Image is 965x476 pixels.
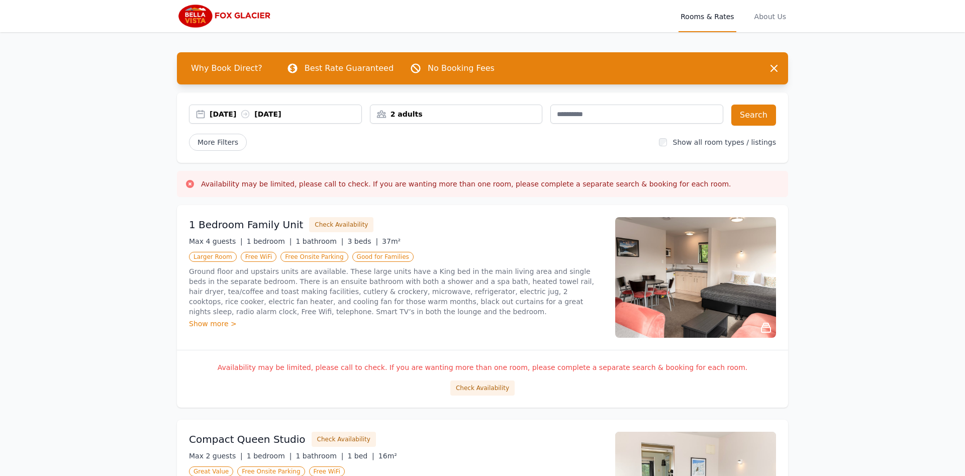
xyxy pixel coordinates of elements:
[673,138,776,146] label: Show all room types / listings
[247,452,292,460] span: 1 bedroom |
[183,58,270,78] span: Why Book Direct?
[280,252,348,262] span: Free Onsite Parking
[370,109,542,119] div: 2 adults
[201,179,731,189] h3: Availability may be limited, please call to check. If you are wanting more than one room, please ...
[189,319,603,329] div: Show more >
[189,452,243,460] span: Max 2 guests |
[247,237,292,245] span: 1 bedroom |
[305,62,394,74] p: Best Rate Guaranteed
[352,252,414,262] span: Good for Families
[382,237,401,245] span: 37m²
[347,452,374,460] span: 1 bed |
[189,432,306,446] h3: Compact Queen Studio
[189,362,776,372] p: Availability may be limited, please call to check. If you are wanting more than one room, please ...
[450,380,515,396] button: Check Availability
[210,109,361,119] div: [DATE] [DATE]
[296,237,343,245] span: 1 bathroom |
[296,452,343,460] span: 1 bathroom |
[731,105,776,126] button: Search
[312,432,376,447] button: Check Availability
[189,134,247,151] span: More Filters
[309,217,373,232] button: Check Availability
[189,252,237,262] span: Larger Room
[189,218,303,232] h3: 1 Bedroom Family Unit
[428,62,495,74] p: No Booking Fees
[347,237,378,245] span: 3 beds |
[378,452,397,460] span: 16m²
[189,237,243,245] span: Max 4 guests |
[189,266,603,317] p: Ground floor and upstairs units are available. These large units have a King bed in the main livi...
[241,252,277,262] span: Free WiFi
[177,4,273,28] img: Bella Vista Fox Glacier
